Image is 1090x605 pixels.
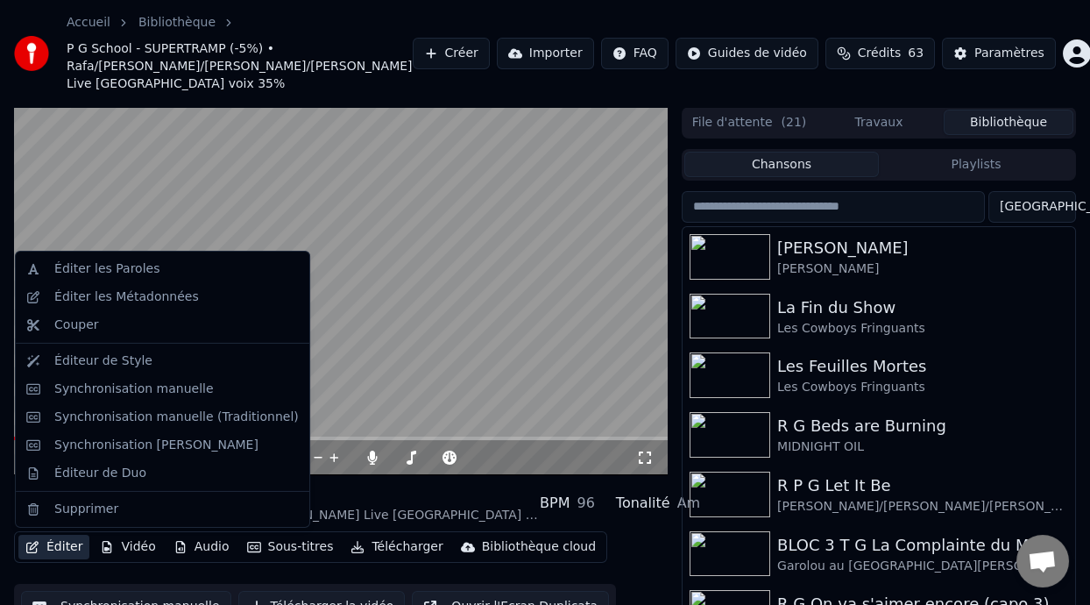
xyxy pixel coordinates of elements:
span: ( 21 ) [782,114,807,132]
button: FAQ [601,38,669,69]
div: Garolou au [GEOGRAPHIC_DATA][PERSON_NAME] 1978 (voix 40%) [777,558,1068,575]
button: Chansons [684,152,879,177]
div: Les Feuilles Mortes [777,354,1068,379]
div: Bibliothèque cloud [482,538,596,556]
button: Télécharger [343,535,449,559]
div: P G School - SUPERTRAMP (-5%) [14,482,540,507]
button: Bibliothèque [944,110,1073,135]
div: MIDNIGHT OIL [777,438,1068,456]
button: File d'attente [684,110,814,135]
span: Crédits [858,45,901,62]
div: Supprimer [54,501,118,518]
nav: breadcrumb [67,14,413,93]
button: Créer [413,38,490,69]
img: youka [14,36,49,71]
button: Travaux [814,110,944,135]
div: Rafa/[PERSON_NAME]/[PERSON_NAME]/[PERSON_NAME] Live [GEOGRAPHIC_DATA] voix 35% [14,507,540,524]
div: [PERSON_NAME]/[PERSON_NAME]/[PERSON_NAME] THE BEATLES (voix 20%) [777,498,1068,516]
div: R G Beds are Burning [777,414,1068,438]
div: Am [677,493,701,514]
div: Synchronisation manuelle (Traditionnel) [54,409,299,426]
div: Tonalité [616,493,670,514]
button: Éditer [18,535,89,559]
div: Les Cowboys Fringuants [777,320,1068,338]
button: Paramètres [942,38,1056,69]
div: Éditeur de Style [54,352,152,370]
div: Couper [54,317,98,334]
div: Paramètres [974,45,1044,62]
div: [PERSON_NAME] [777,236,1068,260]
button: Importer [497,38,594,69]
a: Accueil [67,14,110,32]
button: Playlists [879,152,1073,177]
div: Éditer les Paroles [54,260,159,278]
div: Synchronisation [PERSON_NAME] [54,437,258,454]
div: Éditer les Métadonnées [54,288,199,306]
div: 96 [577,493,594,514]
div: Ouvrir le chat [1016,535,1069,587]
span: 63 [908,45,924,62]
button: Vidéo [93,535,162,559]
div: Synchronisation manuelle [54,381,214,398]
span: P G School - SUPERTRAMP (-5%) • Rafa/[PERSON_NAME]/[PERSON_NAME]/[PERSON_NAME] Live [GEOGRAPHIC_D... [67,40,413,93]
div: Éditeur de Duo [54,465,146,482]
div: [PERSON_NAME] [777,260,1068,278]
div: R P G Let It Be [777,473,1068,498]
div: Les Cowboys Fringuants [777,379,1068,396]
div: BLOC 3 T G La Complainte du Maréchal [PERSON_NAME] [777,533,1068,558]
a: Bibliothèque [138,14,216,32]
button: Sous-titres [240,535,341,559]
div: La Fin du Show [777,295,1068,320]
div: BPM [540,493,570,514]
button: Crédits63 [825,38,935,69]
button: Guides de vidéo [676,38,818,69]
button: Audio [166,535,237,559]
